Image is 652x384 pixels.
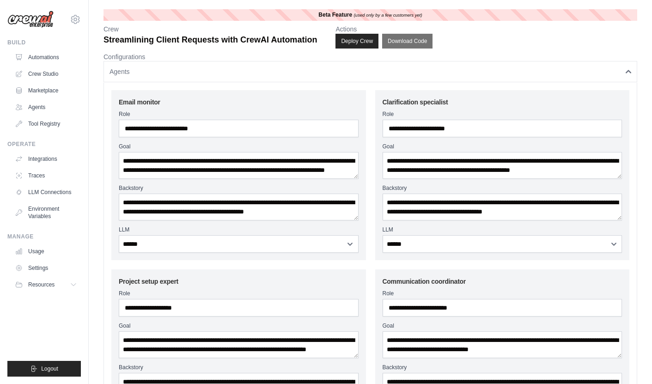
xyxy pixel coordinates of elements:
span: Agents [110,67,130,76]
a: Tool Registry [11,116,81,131]
span: Logout [41,365,58,372]
a: Settings [11,261,81,275]
label: Backstory [119,364,359,371]
label: Backstory [119,184,359,192]
label: Role [119,290,359,297]
button: Download Code [382,34,433,49]
div: Manage [7,233,81,240]
h3: Email monitor [119,98,359,107]
label: Role [119,110,359,118]
div: Operate [7,140,81,148]
div: Build [7,39,81,46]
label: Backstory [383,364,622,371]
p: Streamlining Client Requests with CrewAI Automation [104,34,317,46]
label: Goal [383,322,622,329]
a: Automations [11,50,81,65]
label: LLM [383,226,622,233]
h3: Project setup expert [119,277,359,286]
p: Configurations [104,52,637,61]
span: Resources [28,281,55,288]
label: Goal [119,143,359,150]
h3: Communication coordinator [383,277,622,286]
button: Resources [11,277,81,292]
p: Actions [335,24,433,34]
label: Goal [119,322,359,329]
button: Deploy Crew [335,34,378,49]
a: Crew Studio [11,67,81,81]
iframe: Chat Widget [606,340,652,384]
label: LLM [119,226,359,233]
i: (used only by a few customers yet) [353,12,422,18]
p: Crew [104,24,317,34]
img: Logo [7,11,54,28]
a: Integrations [11,152,81,166]
a: LLM Connections [11,185,81,200]
a: Marketplace [11,83,81,98]
a: Environment Variables [11,201,81,224]
a: Traces [11,168,81,183]
a: Agents [11,100,81,115]
b: Beta Feature [318,12,352,18]
h3: Clarification specialist [383,98,622,107]
label: Role [383,110,622,118]
label: Goal [383,143,622,150]
label: Role [383,290,622,297]
label: Backstory [383,184,622,192]
a: Usage [11,244,81,259]
button: Logout [7,361,81,377]
button: Agents [104,61,637,82]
